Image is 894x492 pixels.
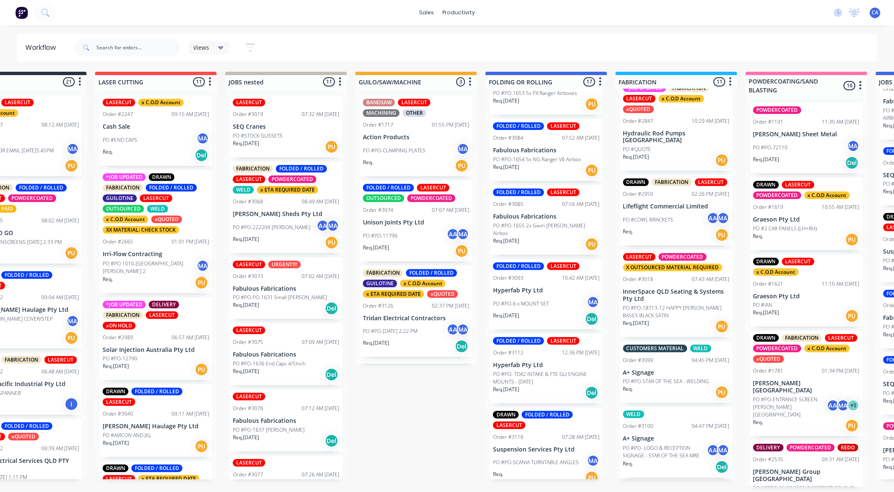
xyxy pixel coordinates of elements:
[196,260,209,272] div: MA
[363,219,469,226] p: Unison Joints Pty Ltd
[845,309,859,323] div: PU
[417,184,450,192] div: LASERCUT
[585,386,599,400] div: Del
[623,378,709,385] p: PO #PO-STAR OF THE SEA - WELDING
[623,319,649,327] p: Req. [DATE]
[493,189,544,196] div: FOLDED / ROLLED
[66,315,79,327] div: MA
[715,320,729,333] div: PU
[753,345,801,352] div: POWDERCOATED
[363,184,414,192] div: FOLDED / ROLLED
[547,122,580,130] div: LASERCUT
[103,238,133,246] div: Order #2665
[400,280,446,287] div: x C.O.D Account
[16,184,67,192] div: FOLDED / ROLLED
[585,97,599,111] div: PU
[96,39,180,56] input: Search for orders...
[103,346,209,354] p: Solar Injection Australia Pty Ltd
[103,311,143,319] div: FABRICATION
[692,276,730,283] div: 07:43 AM [DATE]
[233,165,273,173] div: FABRICATION
[493,411,519,419] div: DRAWN
[493,237,519,245] p: Req. [DATE]
[151,216,182,223] div: xQUOTED
[44,356,77,364] div: LASERCUT
[316,219,329,232] div: AA
[717,212,730,224] div: MA
[103,388,128,395] div: DRAWN
[65,246,78,260] div: PU
[623,228,633,235] p: Req.
[363,339,389,347] p: Req. [DATE]
[822,203,860,211] div: 10:55 AM [DATE]
[103,99,135,106] div: LASERCUT
[822,118,860,126] div: 11:30 AM [DATE]
[522,411,573,419] div: FOLDED / ROLLED
[65,331,78,345] div: PU
[172,111,209,118] div: 09:15 AM [DATE]
[302,111,339,118] div: 07:32 AM [DATE]
[493,312,519,319] p: Req. [DATE]
[363,280,397,287] div: GUILOTINE
[623,216,673,224] p: PO #COWL BRACKETS
[363,302,393,310] div: Order #3126
[623,345,687,352] div: CUSTOMERS MATERIAL
[837,399,850,412] div: MA
[623,264,722,271] div: X OUTSOURCED MATERIAL REQUIRED
[325,368,338,381] div: Del
[195,276,208,289] div: PU
[753,280,784,288] div: Order #1621
[99,297,213,381] div: *JOB UPDATEDDELIVERYFABRICATIONLASERCUTxON HOLDOrder #298906:57 AM [DATE]Solar Injection Australi...
[302,405,339,412] div: 07:12 AM [DATE]
[623,422,654,430] div: Order #3100
[327,219,339,232] div: MA
[233,224,311,231] p: PO #PO-222209 [PERSON_NAME]
[99,170,213,293] div: *JOB UPDATEDDRAWNFABRICATIONFOLDED / ROLLEDGUILOTINELASERCUTOUTSOURCEDWELDx C.O.D AccountxQUOTEDX...
[233,132,283,140] p: PO #STOCK GUSSETS
[623,130,730,144] p: Hydraulic Rod Pumps [GEOGRAPHIC_DATA]
[455,340,469,353] div: Del
[233,211,339,218] p: [PERSON_NAME] Sheds Pty Ltd
[363,290,424,298] div: x ETA REQUIRED DATE
[233,99,265,106] div: LASERCUT
[41,217,79,224] div: 08:02 AM [DATE]
[103,184,143,192] div: FABRICATION
[623,203,730,210] p: Lifeflight Commercial Limited
[233,140,259,147] p: Req. [DATE]
[707,212,720,224] div: AA
[620,341,733,403] div: CUSTOMERS MATERIALWELDOrder #309904:45 PM [DATE]A+ SignagePO #PO-STAR OF THE SEA - WELDINGReq.PU
[103,136,137,144] p: PO #END CAPS
[623,288,730,303] p: InnerSpace QLD Seating & Systems Pty Ltd
[493,262,544,270] div: FOLDED / ROLLED
[753,156,780,163] p: Req. [DATE]
[585,238,599,251] div: PU
[172,334,209,341] div: 06:57 AM [DATE]
[804,192,850,199] div: x C.O.D Account
[753,216,860,223] p: Graeson Pty Ltd
[804,345,850,352] div: x C.O.D Account
[233,176,265,183] div: LASERCUT
[493,274,523,282] div: Order #3093
[659,253,707,261] div: POWDERCOATED
[363,99,395,106] div: BANDSAW
[690,345,711,352] div: WELD
[325,236,338,249] div: PU
[493,163,519,171] p: Req. [DATE]
[695,178,728,186] div: LASERCUT
[692,190,730,198] div: 02:26 PM [DATE]
[490,259,603,330] div: FOLDED / ROLLEDLASERCUTOrder #309310:42 AM [DATE]Hyperfab Pty LtdPO #PO-6 x MOUNT SETMAReq.[DATE]Del
[99,95,213,166] div: LASERCUTx C.O.D AccountOrder #224709:15 AM [DATE]Cash SalePO #END CAPSMAReq.Del
[845,233,859,246] div: PU
[103,123,209,130] p: Cash Sale
[103,322,136,330] div: xON HOLD
[103,260,196,275] p: PO #PO 1010-[GEOGRAPHIC_DATA][PERSON_NAME] 2
[753,232,763,240] p: Req.
[363,327,417,335] p: PO #PO-[DATE] 2:22 PM
[363,109,400,117] div: MACHINING
[782,258,815,265] div: LASERCUT
[753,355,784,363] div: xQUOTED
[753,106,801,114] div: POWDERCOATED
[229,323,343,385] div: LASERCUTOrder #307507:09 AM [DATE]Fabulous FabricationsPO #PO-1636 End Caps 4/5InchReq.[DATE]Del
[149,173,174,181] div: DRAWN
[493,122,544,130] div: FOLDED / ROLLED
